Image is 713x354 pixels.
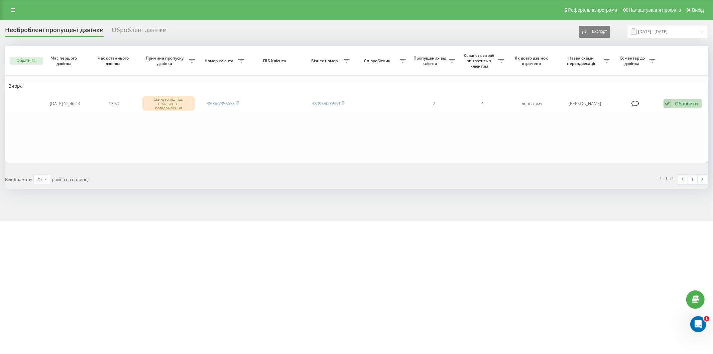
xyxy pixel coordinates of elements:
[508,93,557,115] td: день тому
[356,58,400,64] span: Співробітник
[704,316,709,322] span: 1
[629,7,681,13] span: Налаштування профілю
[688,175,698,184] a: 1
[579,26,610,38] button: Експорт
[142,56,189,66] span: Причина пропуску дзвінка
[458,93,507,115] td: 1
[36,176,42,183] div: 25
[95,56,133,66] span: Час останнього дзвінка
[89,93,138,115] td: 13:30
[5,81,708,91] td: Вчора
[692,7,704,13] span: Вихід
[307,58,344,64] span: Бізнес номер
[690,316,706,332] iframe: Intercom live chat
[675,100,698,107] div: Обробити
[513,56,551,66] span: Як довго дзвінок втрачено
[142,96,195,111] div: Скинуто під час вітального повідомлення
[412,56,449,66] span: Пропущених від клієнта
[409,93,458,115] td: 2
[202,58,238,64] span: Номер клієнта
[312,100,340,106] a: 380955006969
[52,176,89,182] span: рядків на сторінці
[10,57,43,65] button: Обрати всі
[40,93,89,115] td: [DATE] 12:46:43
[616,56,649,66] span: Коментар до дзвінка
[5,176,32,182] span: Відображати
[568,7,617,13] span: Реферальна програма
[660,175,674,182] div: 1 - 1 з 1
[462,53,498,69] span: Кількість спроб зв'язатись з клієнтом
[5,26,104,37] div: Необроблені пропущені дзвінки
[207,100,235,106] a: 380667353633
[557,93,613,115] td: [PERSON_NAME]
[46,56,84,66] span: Час першого дзвінка
[112,26,166,37] div: Оброблені дзвінки
[560,56,604,66] span: Назва схеми переадресації
[253,58,298,64] span: ПІБ Клієнта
